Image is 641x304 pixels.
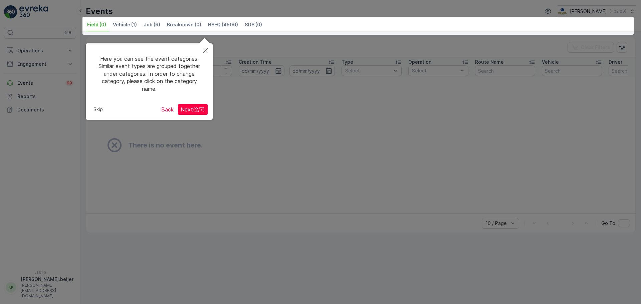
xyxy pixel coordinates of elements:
button: Back [159,104,176,115]
button: Close [198,43,213,59]
button: Next [178,104,208,115]
div: Here you can see the event categories. Similar event types are grouped together under categories.... [91,48,208,99]
button: Skip [91,104,105,114]
span: Next ( 2 / 7 ) [181,106,205,113]
div: Here you can see the event categories. Similar event types are grouped together under categories.... [86,43,213,120]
